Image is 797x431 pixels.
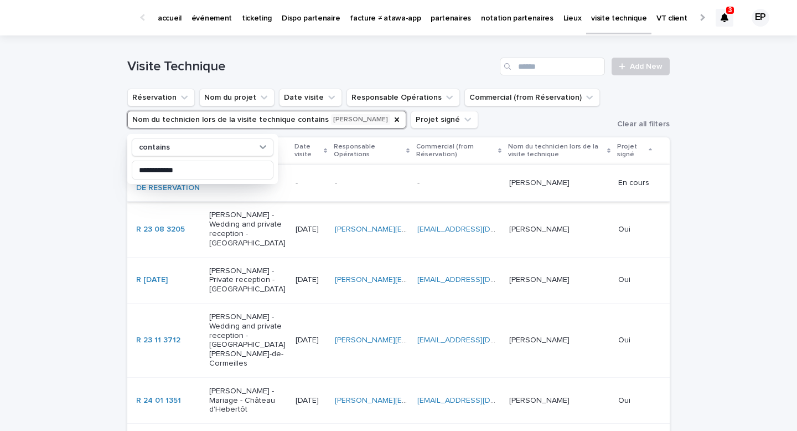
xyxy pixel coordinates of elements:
p: [PERSON_NAME] [509,273,572,285]
a: [EMAIL_ADDRESS][DOMAIN_NAME] [417,336,542,344]
tr: R 23 08 3205 [PERSON_NAME] - Wedding and private reception - [GEOGRAPHIC_DATA][DATE][PERSON_NAME]... [127,202,670,257]
button: Date visite [279,89,342,106]
p: Oui [618,275,652,285]
button: Nom du technicien lors de la visite technique [127,111,406,129]
p: - [335,176,339,188]
tr: R 23 11 3712 [PERSON_NAME] - Wedding and private reception - [GEOGRAPHIC_DATA][PERSON_NAME]-de-Co... [127,303,670,377]
p: Date visite [294,141,321,161]
a: [PERSON_NAME][EMAIL_ADDRESS][DOMAIN_NAME] [335,225,520,233]
img: Ls34BcGeRexTGTNfXpUC [22,7,130,29]
p: [DATE] [296,275,326,285]
p: En cours [618,178,652,188]
p: [PERSON_NAME] [509,223,572,234]
p: - [417,176,422,188]
button: Réservation [127,89,195,106]
p: [PERSON_NAME] [509,394,572,406]
span: Clear all filters [617,120,670,128]
p: [DATE] [296,396,326,406]
p: 3 [728,6,732,14]
button: Projet signé [411,111,478,129]
a: [PERSON_NAME][EMAIL_ADDRESS][DOMAIN_NAME] [335,276,520,284]
p: - [296,178,326,188]
p: Oui [618,225,652,234]
div: 3 [716,9,733,27]
tr: R 24 01 1351 [PERSON_NAME] - Mariage - Château d'Hebertôt[DATE][PERSON_NAME][EMAIL_ADDRESS][DOMAI... [127,377,670,423]
p: Commercial (from Réservation) [416,141,495,161]
a: [EMAIL_ADDRESS][DOMAIN_NAME] [417,397,542,404]
a: [EMAIL_ADDRESS][DOMAIN_NAME] [417,276,542,284]
a: R 24 01 1351 [136,396,181,406]
a: R 23 08 3205 [136,225,185,234]
p: [DATE] [296,225,326,234]
p: [PERSON_NAME] - Wedding and private reception - [GEOGRAPHIC_DATA][PERSON_NAME]-de-Cormeilles [209,312,287,368]
p: [PERSON_NAME] [509,333,572,345]
button: Responsable Opérations [346,89,460,106]
p: [PERSON_NAME] - Wedding and private reception - [GEOGRAPHIC_DATA] [209,211,287,248]
tr: SANS NUMERO DE RESERVATION ---- -- [PERSON_NAME][PERSON_NAME] En cours [127,165,670,202]
p: Responsable Opérations [334,141,403,161]
a: [PERSON_NAME][EMAIL_ADDRESS][DOMAIN_NAME] [335,336,520,344]
p: [PERSON_NAME] [509,176,572,188]
tr: R [DATE] [PERSON_NAME] - Private reception - [GEOGRAPHIC_DATA][DATE][PERSON_NAME][EMAIL_ADDRESS][... [127,257,670,303]
button: Nom du projet [199,89,275,106]
p: [PERSON_NAME] - Private reception - [GEOGRAPHIC_DATA] [209,266,287,294]
a: [PERSON_NAME][EMAIL_ADDRESS][DOMAIN_NAME] [335,397,520,404]
button: Clear all filters [608,120,670,128]
p: Oui [618,336,652,345]
a: R [DATE] [136,275,168,285]
p: Projet signé [617,141,646,161]
p: contains [139,143,170,152]
input: Search [500,58,605,75]
p: [PERSON_NAME] - Mariage - Château d'Hebertôt [209,387,287,414]
div: EP [752,9,769,27]
button: Commercial (from Réservation) [464,89,600,106]
a: R 23 11 3712 [136,336,180,345]
p: Nom du technicien lors de la visite technique [508,141,604,161]
p: [DATE] [296,336,326,345]
h1: Visite Technique [127,59,495,75]
a: [EMAIL_ADDRESS][DOMAIN_NAME] [417,225,542,233]
p: Oui [618,396,652,406]
span: Add New [630,63,663,70]
a: Add New [612,58,670,75]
